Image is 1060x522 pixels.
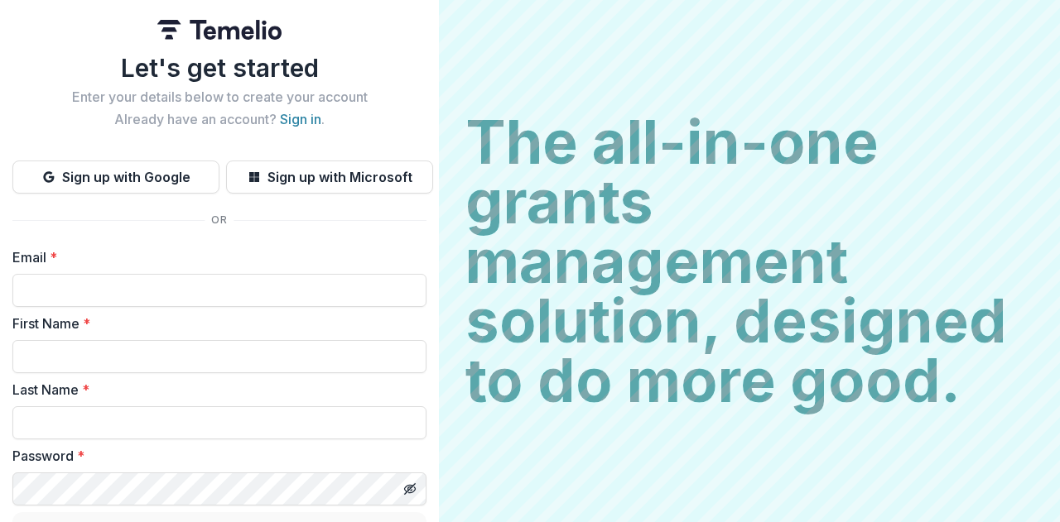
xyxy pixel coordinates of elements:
h2: Already have an account? . [12,112,426,127]
label: Last Name [12,380,417,400]
button: Sign up with Microsoft [226,160,433,194]
label: Email [12,247,417,267]
button: Toggle password visibility [397,476,423,502]
label: Password [12,446,417,466]
img: Temelio [157,20,282,40]
button: Sign up with Google [12,160,219,194]
a: Sign in [280,111,321,127]
h2: Enter your details below to create your account [12,89,426,105]
h1: Let's get started [12,53,426,83]
label: First Name [12,314,417,333]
